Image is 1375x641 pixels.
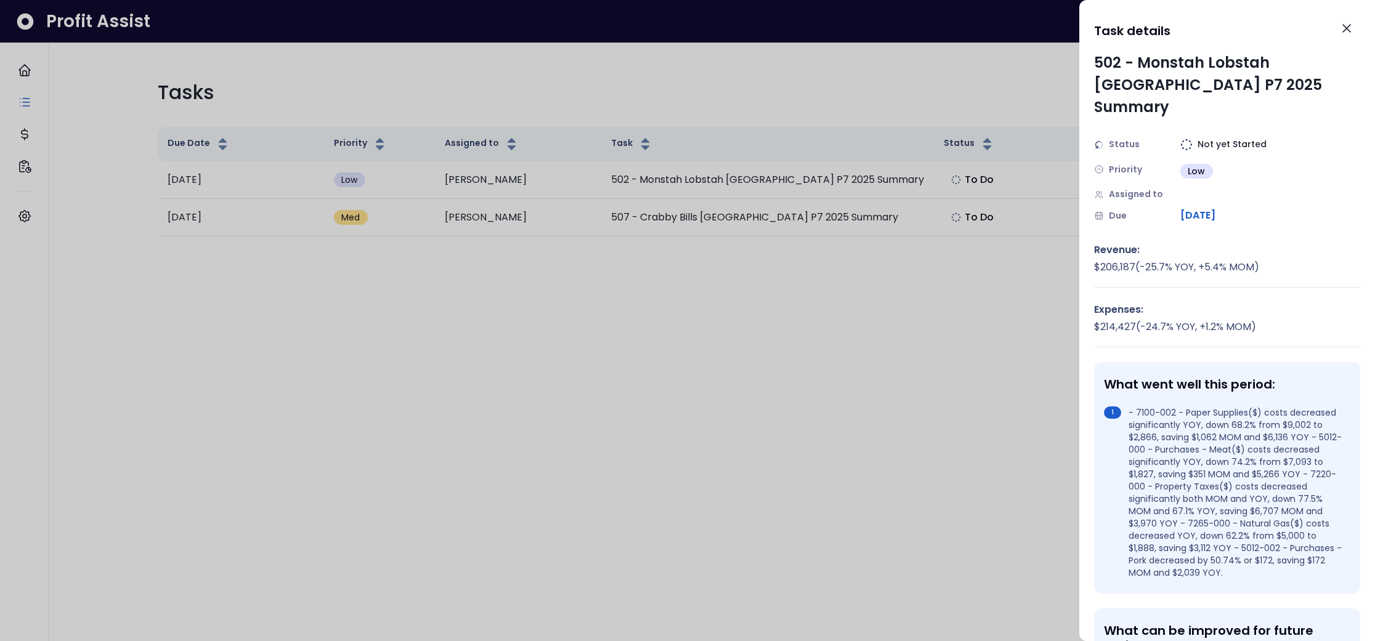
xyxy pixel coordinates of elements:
div: Revenue: [1094,243,1360,257]
div: 502 - Monstah Lobstah [GEOGRAPHIC_DATA] P7 2025 Summary [1094,52,1360,118]
span: Priority [1109,163,1142,176]
span: Low [1188,165,1206,177]
h1: Task details [1094,20,1170,42]
div: $ 206,187 ( -25.7 % YOY, +5.4 % MOM) [1094,260,1360,275]
li: - 7100-002 - Paper Supplies($) costs decreased significantly YOY, down 68.2% from $9,002 to $2,86... [1104,406,1345,579]
div: What went well this period: [1104,377,1345,392]
span: Due [1109,209,1127,222]
button: Close [1333,15,1360,42]
span: [DATE] [1180,208,1215,223]
span: Status [1109,138,1140,151]
span: Not yet Started [1198,138,1267,151]
span: Assigned to [1109,188,1163,201]
img: Not yet Started [1180,139,1193,151]
div: Expenses: [1094,302,1360,317]
img: Status [1094,140,1104,150]
div: $ 214,427 ( -24.7 % YOY, +1.2 % MOM) [1094,320,1360,334]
